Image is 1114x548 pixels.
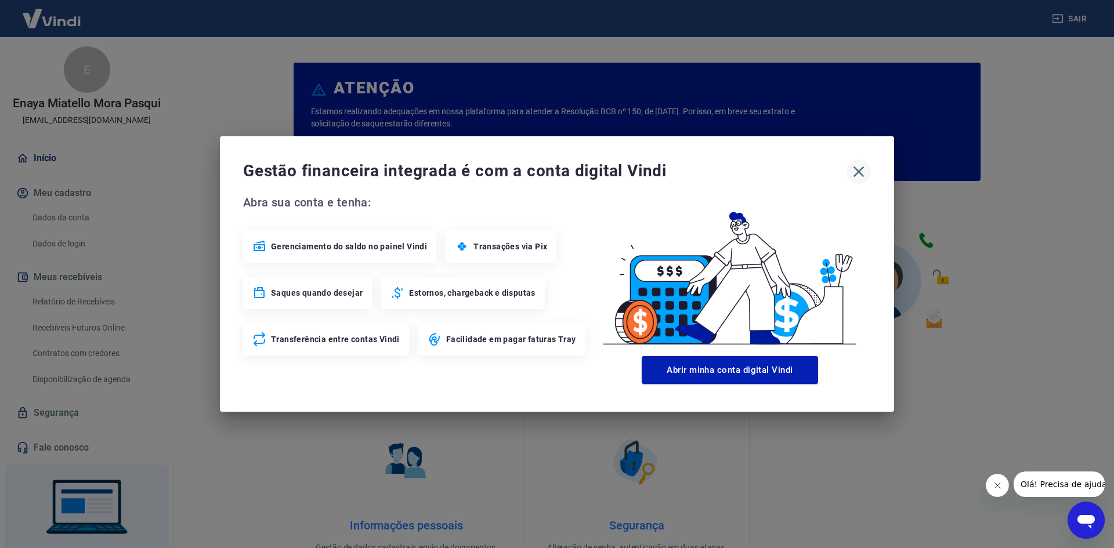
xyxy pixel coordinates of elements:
[473,241,547,252] span: Transações via Pix
[243,193,589,212] span: Abra sua conta e tenha:
[1014,471,1105,497] iframe: Mensagem da empresa
[271,287,363,299] span: Saques quando desejar
[409,287,535,299] span: Estornos, chargeback e disputas
[243,159,847,183] span: Gestão financeira integrada é com a conta digital Vindi
[589,193,871,351] img: Good Billing
[986,474,1009,497] iframe: Fechar mensagem
[1068,502,1105,539] iframe: Botão para abrir a janela de mensagens
[642,356,818,384] button: Abrir minha conta digital Vindi
[271,333,400,345] span: Transferência entre contas Vindi
[271,241,427,252] span: Gerenciamento do saldo no painel Vindi
[7,8,97,17] span: Olá! Precisa de ajuda?
[446,333,576,345] span: Facilidade em pagar faturas Tray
